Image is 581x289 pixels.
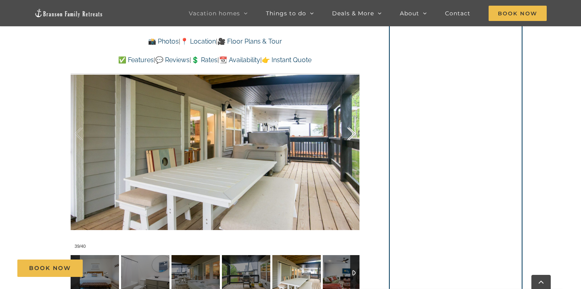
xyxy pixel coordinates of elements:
[266,10,306,16] span: Things to do
[332,10,374,16] span: Deals & More
[489,6,547,21] span: Book Now
[155,56,190,64] a: 💬 Reviews
[17,260,83,277] a: Book Now
[118,56,154,64] a: ✅ Features
[180,38,216,45] a: 📍 Location
[189,10,240,16] span: Vacation homes
[219,56,260,64] a: 📆 Availability
[29,265,71,272] span: Book Now
[217,38,282,45] a: 🎥 Floor Plans & Tour
[445,10,470,16] span: Contact
[71,55,359,65] p: | | | |
[71,36,359,47] p: | |
[148,38,179,45] a: 📸 Photos
[262,56,311,64] a: 👉 Instant Quote
[191,56,217,64] a: 💲 Rates
[34,8,103,18] img: Branson Family Retreats Logo
[400,10,419,16] span: About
